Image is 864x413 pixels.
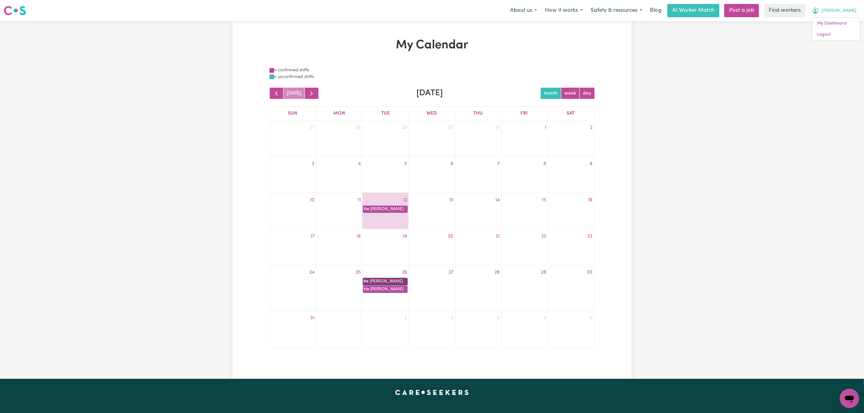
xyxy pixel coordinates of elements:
td: August 18, 2025 [316,229,362,265]
td: August 17, 2025 [270,229,316,265]
button: month [540,87,561,99]
td: August 12, 2025 [362,193,409,229]
td: August 24, 2025 [270,265,316,311]
a: Careseekers logo [4,4,26,18]
a: August 11, 2025 [357,195,362,205]
a: August 12, 2025 [402,195,408,205]
a: August 10, 2025 [309,195,316,205]
a: August 21, 2025 [495,232,501,241]
a: July 27, 2025 [308,123,316,132]
a: August 31, 2025 [309,313,316,323]
button: Previous month [269,87,284,99]
td: August 19, 2025 [362,229,409,265]
a: August 17, 2025 [309,232,316,241]
a: August 16, 2025 [587,195,594,205]
td: August 9, 2025 [547,156,594,193]
td: August 10, 2025 [270,193,316,229]
button: About us [506,4,541,17]
a: Friday [520,109,529,118]
a: August 20, 2025 [447,232,455,241]
a: Thursday [472,109,484,118]
td: August 5, 2025 [362,156,409,193]
td: July 31, 2025 [455,120,501,156]
a: August 13, 2025 [448,195,455,205]
button: Next month [305,87,319,99]
a: August 1, 2025 [543,123,547,132]
td: September 2, 2025 [362,311,409,346]
a: August 7, 2025 [496,159,501,169]
a: Careseekers home page [395,390,469,395]
a: August 23, 2025 [586,232,594,241]
iframe: Button to launch messaging window, conversation in progress [840,389,859,408]
a: September 4, 2025 [496,313,501,323]
h1: My Calendar [269,38,595,53]
td: August 14, 2025 [455,193,501,229]
a: Monday [332,109,346,118]
a: My Dashboard [812,18,860,29]
a: July 29, 2025 [401,123,408,132]
span: [PERSON_NAME] [822,8,856,14]
a: August 30, 2025 [586,268,594,277]
a: Blog [646,4,665,17]
td: July 27, 2025 [270,120,316,156]
a: August 14, 2025 [494,195,501,205]
a: August 4, 2025 [357,159,362,169]
button: How it works [541,4,587,17]
a: September 6, 2025 [589,313,594,323]
td: August 31, 2025 [270,311,316,346]
td: August 28, 2025 [455,265,501,311]
td: August 20, 2025 [409,229,455,265]
a: August 19, 2025 [402,232,408,241]
td: July 29, 2025 [362,120,409,156]
div: [PERSON_NAME] [370,206,404,213]
a: August 24, 2025 [308,268,316,277]
td: September 4, 2025 [455,311,501,346]
a: July 31, 2025 [494,123,501,132]
td: August 8, 2025 [501,156,547,193]
a: Tuesday [380,109,391,118]
a: August 18, 2025 [355,232,362,241]
a: August 29, 2025 [540,268,547,277]
td: August 7, 2025 [455,156,501,193]
div: 11a [363,206,369,213]
a: August 6, 2025 [450,159,455,169]
td: September 1, 2025 [316,311,362,346]
a: August 3, 2025 [311,159,316,169]
button: [DATE] [283,87,305,99]
div: = confirmed shifts [269,67,595,74]
a: August 15, 2025 [541,195,547,205]
td: August 22, 2025 [501,229,547,265]
a: Post a job [724,4,759,17]
td: August 13, 2025 [409,193,455,229]
div: = unconfirmed shifts [269,74,595,80]
div: My Account [812,18,860,41]
a: August 2, 2025 [589,123,594,132]
a: August 22, 2025 [540,232,547,241]
a: September 1, 2025 [358,313,362,323]
td: August 29, 2025 [501,265,547,311]
div: [PERSON_NAME] [370,286,404,293]
td: August 26, 2025 [362,265,409,311]
a: Find workers [764,4,806,17]
a: July 28, 2025 [354,123,362,132]
a: AI Worker Match [667,4,719,17]
td: August 16, 2025 [547,193,594,229]
a: July 30, 2025 [447,123,455,132]
a: August 8, 2025 [542,159,547,169]
td: September 3, 2025 [409,311,455,346]
a: Saturday [566,109,576,118]
a: August 9, 2025 [589,159,594,169]
div: 11a [363,286,369,293]
td: July 30, 2025 [409,120,455,156]
a: September 5, 2025 [542,313,547,323]
td: September 6, 2025 [547,311,594,346]
td: August 23, 2025 [547,229,594,265]
button: day [579,87,595,99]
td: July 28, 2025 [316,120,362,156]
a: September 2, 2025 [403,313,408,323]
a: September 3, 2025 [450,313,455,323]
a: August 28, 2025 [494,268,501,277]
td: September 5, 2025 [501,311,547,346]
td: August 3, 2025 [270,156,316,193]
h2: [DATE] [416,88,443,99]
